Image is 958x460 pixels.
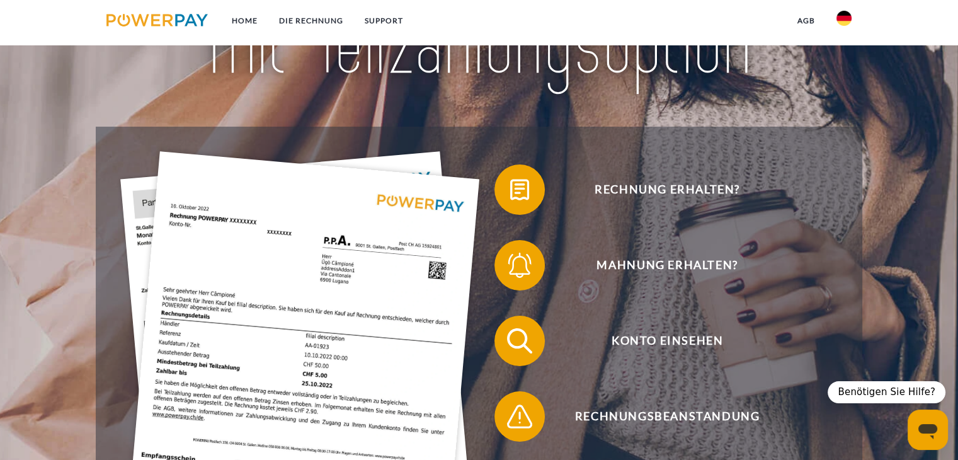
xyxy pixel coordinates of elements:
[787,9,826,32] a: agb
[106,14,208,26] img: logo-powerpay.svg
[908,410,948,450] iframe: Schaltfläche zum Öffnen des Messaging-Fensters; Konversation läuft
[828,381,945,403] div: Benötigen Sie Hilfe?
[494,164,822,215] button: Rechnung erhalten?
[513,164,821,215] span: Rechnung erhalten?
[504,174,535,205] img: qb_bill.svg
[513,316,821,366] span: Konto einsehen
[504,401,535,432] img: qb_warning.svg
[513,391,821,442] span: Rechnungsbeanstandung
[836,11,852,26] img: de
[494,316,822,366] button: Konto einsehen
[513,240,821,290] span: Mahnung erhalten?
[354,9,414,32] a: SUPPORT
[494,240,822,290] button: Mahnung erhalten?
[504,325,535,357] img: qb_search.svg
[494,391,822,442] button: Rechnungsbeanstandung
[221,9,268,32] a: Home
[268,9,354,32] a: DIE RECHNUNG
[504,250,535,281] img: qb_bell.svg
